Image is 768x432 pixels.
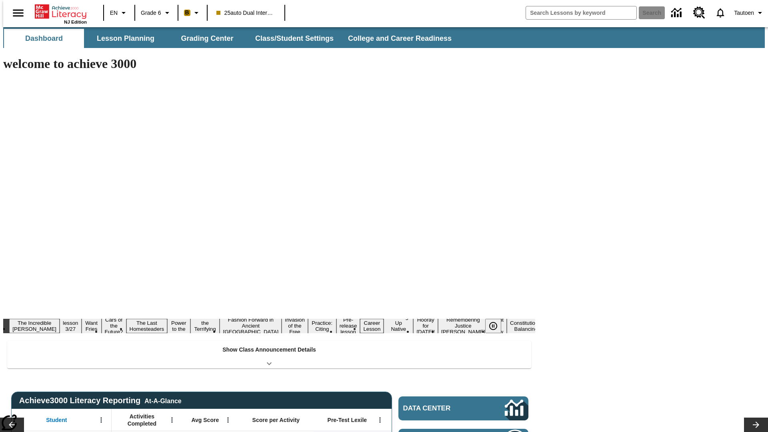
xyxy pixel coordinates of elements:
div: At-A-Glance [144,396,181,405]
span: Avg Score [191,416,219,424]
input: search field [526,6,636,19]
button: Slide 14 Hooray for Constitution Day! [413,316,438,336]
button: College and Career Readiness [342,29,458,48]
button: Lesson Planning [86,29,166,48]
button: Language: EN, Select a language [106,6,132,20]
span: Tautoen [734,9,754,17]
button: Slide 4 Cars of the Future? [102,316,126,336]
button: Slide 13 Cooking Up Native Traditions [384,313,413,339]
span: Pre-Test Lexile [328,416,367,424]
button: Open Menu [222,414,234,426]
div: Home [35,3,87,24]
span: NJ Edition [64,20,87,24]
button: Open Menu [95,414,107,426]
button: Slide 11 Pre-release lesson [336,316,360,336]
button: Slide 6 Solar Power to the People [167,313,190,339]
span: EN [110,9,118,17]
div: Pause [485,319,509,333]
button: Open side menu [6,1,30,25]
span: Achieve3000 Literacy Reporting [19,396,182,405]
p: Show Class Announcement Details [222,346,316,354]
button: Slide 12 Career Lesson [360,319,384,333]
button: Open Menu [374,414,386,426]
button: Pause [485,319,501,333]
button: Profile/Settings [731,6,768,20]
button: Slide 7 Attack of the Terrifying Tomatoes [190,313,220,339]
button: Lesson carousel, Next [744,418,768,432]
button: Slide 3 Do You Want Fries With That? [82,307,102,345]
a: Home [35,4,87,20]
span: Data Center [403,404,478,412]
button: Grade: Grade 6, Select a grade [138,6,175,20]
a: Resource Center, Will open in new tab [688,2,710,24]
span: Score per Activity [252,416,300,424]
span: Grade 6 [141,9,161,17]
div: SubNavbar [3,29,459,48]
button: Slide 15 Remembering Justice O'Connor [438,316,488,336]
button: Slide 9 The Invasion of the Free CD [282,310,308,342]
a: Notifications [710,2,731,23]
button: Open Menu [166,414,178,426]
a: Data Center [666,2,688,24]
button: Slide 10 Mixed Practice: Citing Evidence [308,313,336,339]
div: SubNavbar [3,27,765,48]
span: 25auto Dual International [216,9,276,17]
button: Slide 2 Test lesson 3/27 en [60,313,82,339]
button: Slide 1 The Incredible Kellee Edwards [9,319,60,333]
h1: welcome to achieve 3000 [3,56,535,71]
span: Student [46,416,67,424]
button: Grading Center [167,29,247,48]
a: Data Center [398,396,528,420]
button: Slide 17 The Constitution's Balancing Act [507,313,545,339]
button: Slide 5 The Last Homesteaders [126,319,168,333]
span: Activities Completed [116,413,168,427]
button: Dashboard [4,29,84,48]
button: Class/Student Settings [249,29,340,48]
button: Slide 8 Fashion Forward in Ancient Rome [220,316,282,336]
button: Boost Class color is peach. Change class color [181,6,204,20]
span: B [185,8,189,18]
div: Show Class Announcement Details [7,341,531,368]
